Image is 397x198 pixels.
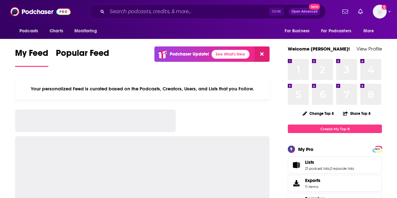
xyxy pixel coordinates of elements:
[305,159,354,165] a: Lists
[46,25,67,37] a: Charts
[309,4,320,10] span: New
[90,4,326,19] div: Search podcasts, credits, & more...
[321,27,351,35] span: For Podcasters
[19,27,38,35] span: Podcasts
[285,27,309,35] span: For Business
[15,25,46,37] button: open menu
[15,48,48,67] a: My Feed
[15,48,48,62] span: My Feed
[56,48,109,62] span: Popular Feed
[290,161,303,169] a: Lists
[373,5,387,19] img: User Profile
[10,6,71,18] img: Podchaser - Follow, Share and Rate Podcasts
[170,51,209,57] p: Podchaser Update!
[373,5,387,19] button: Show profile menu
[357,46,382,52] a: View Profile
[373,147,381,152] span: PRO
[288,157,382,174] span: Lists
[299,110,338,117] button: Change Top 8
[305,166,330,171] a: 21 podcast lists
[298,146,314,152] div: My Pro
[305,178,320,183] span: Exports
[343,107,371,120] button: Share Top 8
[330,166,354,171] a: 0 episode lists
[289,8,320,15] button: Open AdvancedNew
[15,78,270,99] div: Your personalized Feed is curated based on the Podcasts, Creators, Users, and Lists that you Follow.
[212,50,249,59] a: See What's New
[288,46,350,52] a: Welcome [PERSON_NAME]!
[356,6,365,17] a: Show notifications dropdown
[373,5,387,19] span: Logged in as megcassidy
[305,185,320,189] span: 11 items
[288,125,382,133] a: Create My Top 8
[50,27,63,35] span: Charts
[373,147,381,151] a: PRO
[292,10,318,13] span: Open Advanced
[382,5,387,10] svg: Add a profile image
[269,8,284,16] span: Ctrl K
[290,179,303,188] span: Exports
[56,48,109,67] a: Popular Feed
[359,25,382,37] button: open menu
[288,175,382,192] a: Exports
[340,6,351,17] a: Show notifications dropdown
[74,27,97,35] span: Monitoring
[317,25,360,37] button: open menu
[280,25,317,37] button: open menu
[107,7,269,17] input: Search podcasts, credits, & more...
[305,159,314,165] span: Lists
[363,27,374,35] span: More
[70,25,105,37] button: open menu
